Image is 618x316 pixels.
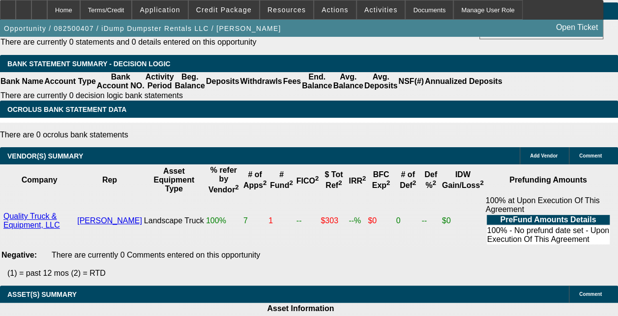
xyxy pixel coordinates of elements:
[283,72,301,91] th: Fees
[145,72,175,91] th: Activity Period
[579,153,602,158] span: Comment
[140,6,180,14] span: Application
[348,196,366,246] td: --%
[7,290,77,298] span: ASSET(S) SUMMARY
[3,212,60,229] a: Quality Truck & Equipment, LLC
[7,60,171,68] span: Bank Statement Summary - Decision Logic
[206,196,242,246] td: 100%
[487,226,610,244] td: 100% - No prefund date set - Upon Execution Of This Agreement
[322,6,349,14] span: Actions
[357,0,405,19] button: Activities
[301,72,332,91] th: End. Balance
[208,166,239,194] b: % refer by Vendor
[144,196,205,246] td: Landscape Truck
[324,170,343,189] b: $ Tot Ref
[480,179,483,186] sup: 2
[500,215,596,224] b: PreFund Amounts Details
[267,304,334,313] b: Asset Information
[364,72,398,91] th: Avg. Deposits
[349,177,366,185] b: IRR
[153,167,194,193] b: Asset Equipment Type
[424,72,502,91] th: Annualized Deposits
[206,72,240,91] th: Deposits
[102,176,117,184] b: Rep
[364,6,398,14] span: Activities
[289,179,293,186] sup: 2
[530,153,558,158] span: Add Vendor
[386,179,390,186] sup: 2
[235,184,238,191] sup: 2
[579,291,602,297] span: Comment
[442,170,484,189] b: IDW Gain/Loss
[424,170,437,189] b: Def %
[239,72,282,91] th: Withdrawls
[362,175,366,182] sup: 2
[260,0,313,19] button: Resources
[421,196,440,246] td: --
[367,196,394,246] td: $0
[270,170,293,189] b: # Fund
[4,25,281,32] span: Opportunity / 082500407 / iDump Dumpster Rentals LLC / [PERSON_NAME]
[315,175,319,182] sup: 2
[77,216,142,225] a: [PERSON_NAME]
[332,72,363,91] th: Avg. Balance
[267,6,306,14] span: Resources
[22,176,58,184] b: Company
[0,38,546,47] p: There are currently 0 statements and 0 details entered on this opportunity
[189,0,259,19] button: Credit Package
[174,72,205,91] th: Beg. Balance
[1,251,37,259] b: Negative:
[243,170,266,189] b: # of Apps
[96,72,145,91] th: Bank Account NO.
[263,179,266,186] sup: 2
[7,105,126,113] span: OCROLUS BANK STATEMENT DATA
[552,19,602,36] a: Open Ticket
[132,0,187,19] button: Application
[441,196,484,246] td: $0
[7,152,83,160] span: VENDOR(S) SUMMARY
[243,196,267,246] td: 7
[296,196,320,246] td: --
[44,72,96,91] th: Account Type
[433,179,436,186] sup: 2
[372,170,390,189] b: BFC Exp
[268,196,294,246] td: 1
[320,196,347,246] td: $303
[314,0,356,19] button: Actions
[396,196,420,246] td: 0
[52,251,260,259] span: There are currently 0 Comments entered on this opportunity
[7,269,618,278] p: (1) = past 12 mos (2) = RTD
[196,6,252,14] span: Credit Package
[338,179,342,186] sup: 2
[412,179,416,186] sup: 2
[400,170,416,189] b: # of Def
[398,72,424,91] th: NSF(#)
[509,176,587,184] b: Prefunding Amounts
[296,177,319,185] b: FICO
[486,196,611,245] div: 100% at Upon Execution Of This Agreement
